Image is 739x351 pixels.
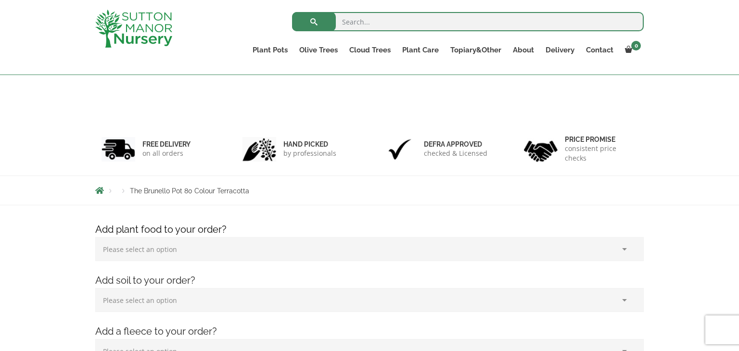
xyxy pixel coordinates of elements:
p: by professionals [283,149,336,158]
h4: Add soil to your order? [88,273,651,288]
img: 2.jpg [242,137,276,162]
span: 0 [631,41,641,50]
a: Contact [580,43,619,57]
img: 3.jpg [383,137,417,162]
span: The Brunello Pot 80 Colour Terracotta [130,187,249,195]
a: Cloud Trees [344,43,396,57]
p: on all orders [142,149,191,158]
a: About [507,43,540,57]
h4: Add plant food to your order? [88,222,651,237]
h6: Defra approved [424,140,487,149]
h6: FREE DELIVERY [142,140,191,149]
input: Search... [292,12,644,31]
nav: Breadcrumbs [95,187,644,194]
img: 1.jpg [102,137,135,162]
a: 0 [619,43,644,57]
h6: Price promise [565,135,638,144]
a: Plant Pots [247,43,293,57]
h4: Add a fleece to your order? [88,324,651,339]
a: Delivery [540,43,580,57]
img: logo [95,10,172,48]
a: Olive Trees [293,43,344,57]
p: checked & Licensed [424,149,487,158]
a: Plant Care [396,43,445,57]
p: consistent price checks [565,144,638,163]
a: Topiary&Other [445,43,507,57]
img: 4.jpg [524,135,558,164]
h6: hand picked [283,140,336,149]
